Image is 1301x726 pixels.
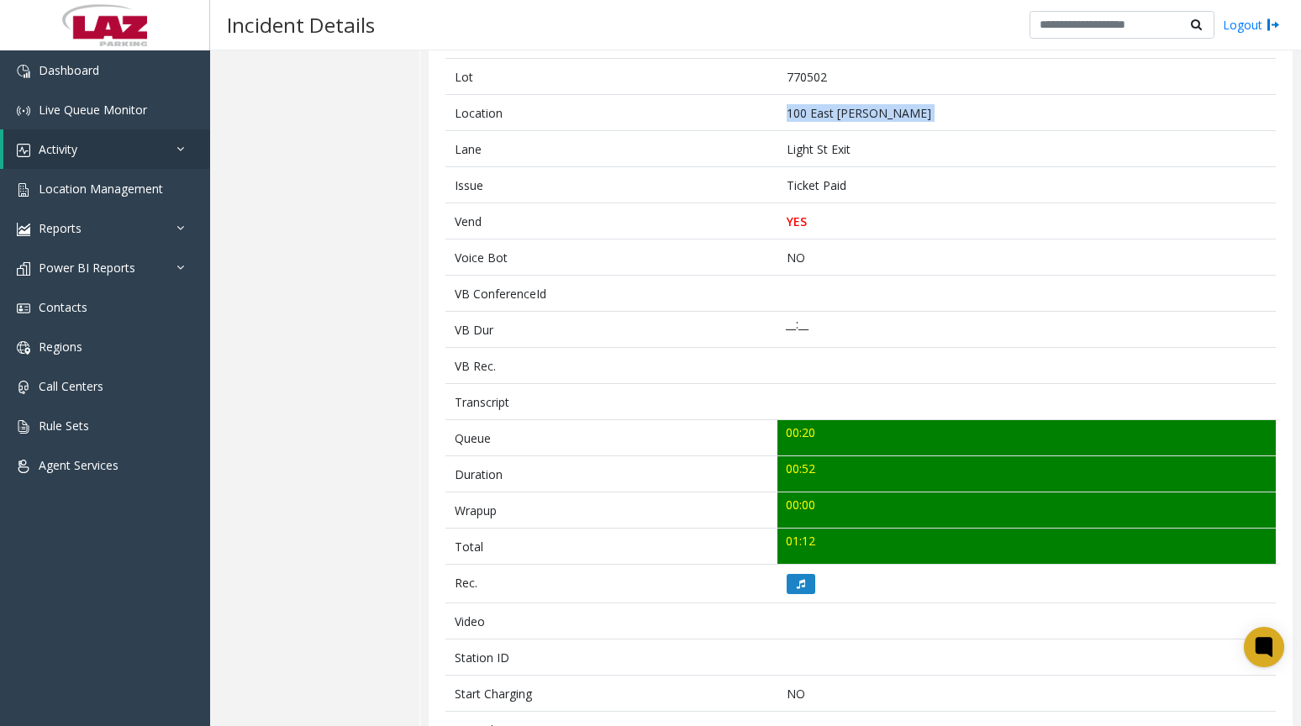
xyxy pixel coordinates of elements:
[445,639,777,676] td: Station ID
[17,262,30,276] img: 'icon'
[445,239,777,276] td: Voice Bot
[777,131,1276,167] td: Light St Exit
[17,223,30,236] img: 'icon'
[777,420,1276,456] td: 00:20
[445,203,777,239] td: Vend
[445,276,777,312] td: VB ConferenceId
[777,167,1276,203] td: Ticket Paid
[39,339,82,355] span: Regions
[39,62,99,78] span: Dashboard
[777,312,1276,348] td: __:__
[445,312,777,348] td: VB Dur
[17,420,30,434] img: 'icon'
[39,457,119,473] span: Agent Services
[1267,16,1280,34] img: logout
[17,381,30,394] img: 'icon'
[445,384,777,420] td: Transcript
[219,4,383,45] h3: Incident Details
[777,456,1276,492] td: 00:52
[39,260,135,276] span: Power BI Reports
[17,144,30,157] img: 'icon'
[445,603,777,639] td: Video
[39,418,89,434] span: Rule Sets
[39,181,163,197] span: Location Management
[39,220,82,236] span: Reports
[777,492,1276,529] td: 00:00
[445,59,777,95] td: Lot
[777,529,1276,565] td: 01:12
[17,460,30,473] img: 'icon'
[39,378,103,394] span: Call Centers
[445,95,777,131] td: Location
[445,131,777,167] td: Lane
[445,565,777,603] td: Rec.
[17,104,30,118] img: 'icon'
[445,676,777,712] td: Start Charging
[39,102,147,118] span: Live Queue Monitor
[445,420,777,456] td: Queue
[777,95,1276,131] td: 100 East [PERSON_NAME]
[17,65,30,78] img: 'icon'
[39,299,87,315] span: Contacts
[787,685,1267,702] p: NO
[777,59,1276,95] td: 770502
[39,141,77,157] span: Activity
[445,348,777,384] td: VB Rec.
[17,183,30,197] img: 'icon'
[787,213,1267,230] p: YES
[1223,16,1280,34] a: Logout
[445,167,777,203] td: Issue
[445,456,777,492] td: Duration
[17,341,30,355] img: 'icon'
[445,492,777,529] td: Wrapup
[17,302,30,315] img: 'icon'
[787,249,1267,266] p: NO
[3,129,210,169] a: Activity
[445,529,777,565] td: Total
